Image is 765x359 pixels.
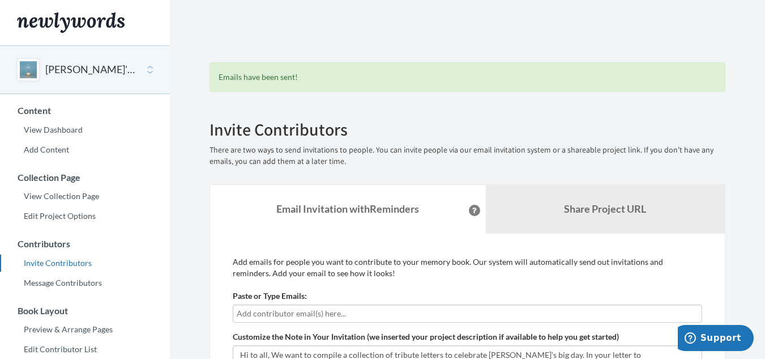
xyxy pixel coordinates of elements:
h3: Book Layout [1,306,170,316]
iframe: Opens a widget where you can chat to one of our agents [678,325,754,353]
div: Emails have been sent! [210,62,725,92]
h3: Collection Page [1,172,170,183]
img: Newlywords logo [17,12,125,33]
input: Add contributor email(s) here... [237,307,698,320]
label: Paste or Type Emails: [233,290,307,302]
strong: Email Invitation with Reminders [276,202,419,215]
h2: Invite Contributors [210,120,725,139]
label: Customize the Note in Your Invitation (we inserted your project description if available to help ... [233,331,619,343]
p: Add emails for people you want to contribute to your memory book. Our system will automatically s... [233,256,702,279]
h3: Content [1,105,170,116]
p: There are two ways to send invitations to people. You can invite people via our email invitation ... [210,145,725,167]
h3: Contributors [1,239,170,249]
b: Share Project URL [564,202,646,215]
button: [PERSON_NAME]'s 70th Birthday [45,62,137,77]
